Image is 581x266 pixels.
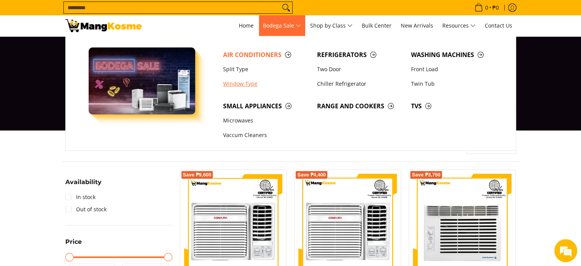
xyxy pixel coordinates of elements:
[89,47,196,114] img: Bodega Sale
[223,101,309,111] span: Small Appliances
[65,179,102,191] summary: Open
[317,50,403,60] span: Refrigerators
[484,5,489,10] span: 0
[65,203,107,215] a: Out of stock
[219,99,313,113] a: Small Appliances
[313,62,407,77] a: Two Door
[407,62,501,77] a: Front Load
[317,101,403,111] span: Range and Cookers
[491,5,500,10] span: ₱0
[481,15,516,36] a: Contact Us
[411,50,497,60] span: Washing Machines
[412,173,440,177] span: Save ₱3,750
[313,99,407,113] a: Range and Cookers
[407,77,501,91] a: Twin Tub
[149,15,516,36] nav: Main Menu
[219,113,313,128] a: Microwaves
[65,179,102,185] span: Availability
[219,62,313,77] a: Split Type
[407,47,501,62] a: Washing Machines
[280,2,292,13] button: Search
[439,15,479,36] a: Resources
[183,173,212,177] span: Save ₱9,600
[219,47,313,62] a: Air Conditioners
[472,3,501,12] span: •
[401,22,433,29] span: New Arrivals
[219,128,313,143] a: Vaccum Cleaners
[485,22,512,29] span: Contact Us
[313,47,407,62] a: Refrigerators
[65,19,142,32] img: Bodega Sale Aircon l Mang Kosme: Home Appliances Warehouse Sale | Page 3
[40,43,128,53] div: Chat with us now
[297,173,326,177] span: Save ₱4,400
[44,83,105,160] span: We're online!
[125,4,144,22] div: Minimize live chat window
[65,239,82,245] span: Price
[219,77,313,91] a: Window Type
[223,50,309,60] span: Air Conditioners
[65,239,82,251] summary: Open
[65,191,95,203] a: In stock
[239,22,254,29] span: Home
[411,101,497,111] span: TVs
[397,15,437,36] a: New Arrivals
[259,15,305,36] a: Bodega Sale
[306,15,356,36] a: Shop by Class
[313,77,407,91] a: Chiller Refrigerator
[4,181,146,208] textarea: Type your message and hit 'Enter'
[263,21,301,31] span: Bodega Sale
[362,22,392,29] span: Bulk Center
[407,99,501,113] a: TVs
[310,21,353,31] span: Shop by Class
[358,15,395,36] a: Bulk Center
[235,15,257,36] a: Home
[442,21,476,31] span: Resources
